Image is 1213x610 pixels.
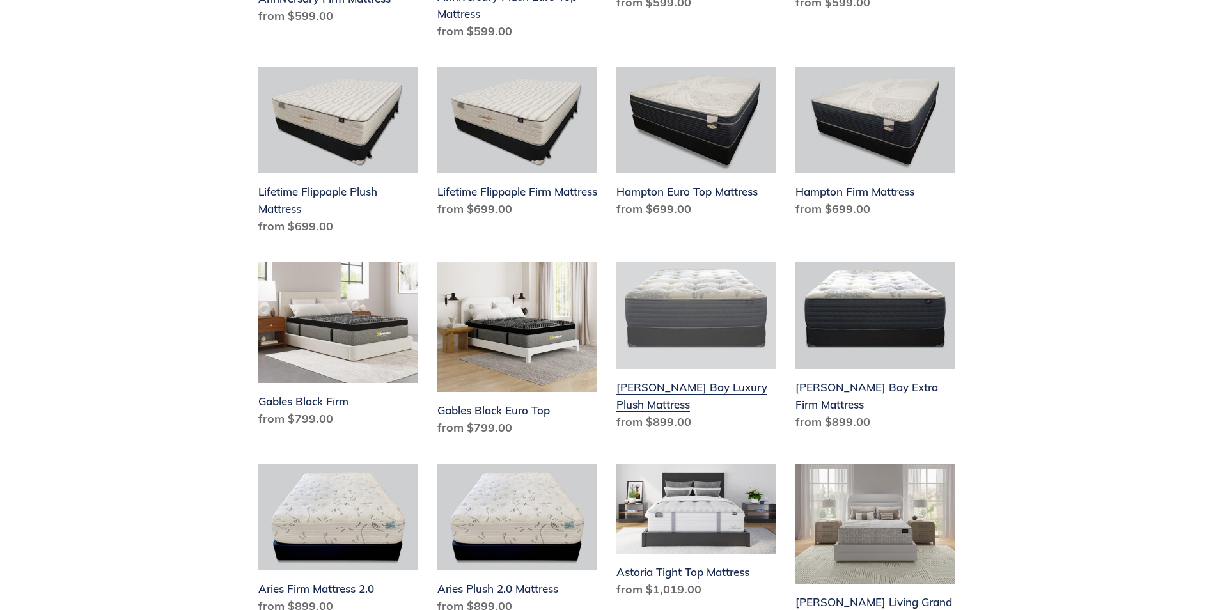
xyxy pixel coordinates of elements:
[437,262,597,441] a: Gables Black Euro Top
[258,67,418,240] a: Lifetime Flippaple Plush Mattress
[795,67,955,223] a: Hampton Firm Mattress
[616,67,776,223] a: Hampton Euro Top Mattress
[795,262,955,435] a: Chadwick Bay Extra Firm Mattress
[258,262,418,432] a: Gables Black Firm
[437,67,597,223] a: Lifetime Flippaple Firm Mattress
[616,262,776,435] a: Chadwick Bay Luxury Plush Mattress
[616,464,776,603] a: Astoria Tight Top Mattress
